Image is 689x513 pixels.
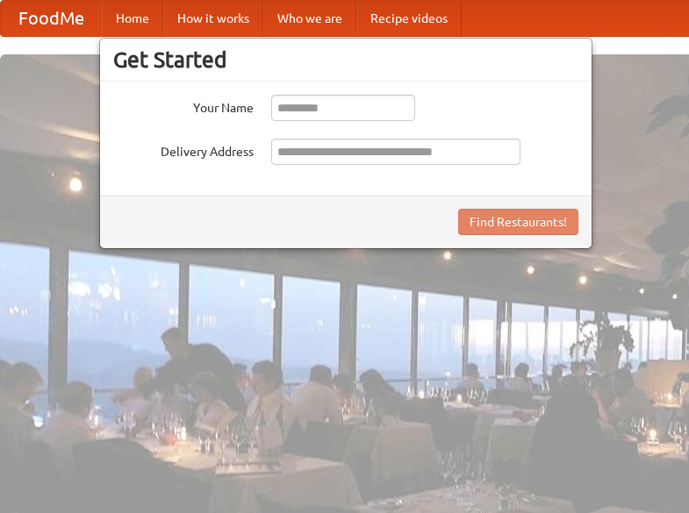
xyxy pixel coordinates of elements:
[113,46,578,73] h3: Get Started
[1,1,102,36] a: FoodMe
[356,1,462,36] a: Recipe videos
[113,139,254,160] label: Delivery Address
[102,1,163,36] a: Home
[113,95,254,117] label: Your Name
[263,1,356,36] a: Who we are
[458,209,578,235] button: Find Restaurants!
[163,1,263,36] a: How it works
